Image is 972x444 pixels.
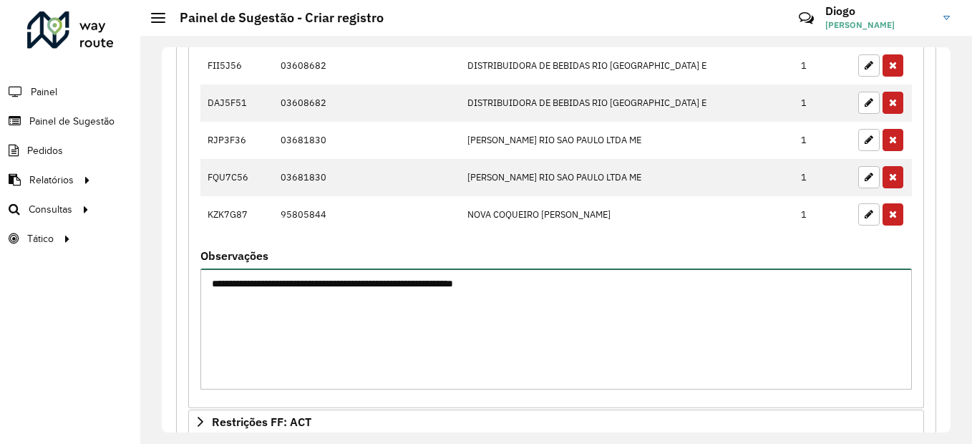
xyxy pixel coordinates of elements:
[460,159,793,196] td: [PERSON_NAME] RIO SAO PAULO LTDA ME
[188,410,924,434] a: Restrições FF: ACT
[29,173,74,188] span: Relatórios
[29,202,72,217] span: Consultas
[165,10,384,26] h2: Painel de Sugestão - Criar registro
[273,159,460,196] td: 03681830
[794,196,851,233] td: 1
[200,122,273,159] td: RJP3F36
[273,85,460,122] td: 03608682
[273,47,460,85] td: 03608682
[200,247,268,264] label: Observações
[273,122,460,159] td: 03681830
[200,85,273,122] td: DAJ5F51
[825,19,933,32] span: [PERSON_NAME]
[200,196,273,233] td: KZK7G87
[200,47,273,85] td: FII5J56
[460,196,793,233] td: NOVA COQUEIRO [PERSON_NAME]
[460,122,793,159] td: [PERSON_NAME] RIO SAO PAULO LTDA ME
[31,85,57,100] span: Painel
[794,47,851,85] td: 1
[794,85,851,122] td: 1
[460,85,793,122] td: DISTRIBUIDORA DE BEBIDAS RIO [GEOGRAPHIC_DATA] E
[825,4,933,18] h3: Diogo
[794,159,851,196] td: 1
[200,159,273,196] td: FQU7C56
[29,114,115,129] span: Painel de Sugestão
[273,196,460,233] td: 95805844
[460,47,793,85] td: DISTRIBUIDORA DE BEBIDAS RIO [GEOGRAPHIC_DATA] E
[794,122,851,159] td: 1
[27,143,63,158] span: Pedidos
[791,3,822,34] a: Contato Rápido
[27,231,54,246] span: Tático
[212,416,311,428] span: Restrições FF: ACT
